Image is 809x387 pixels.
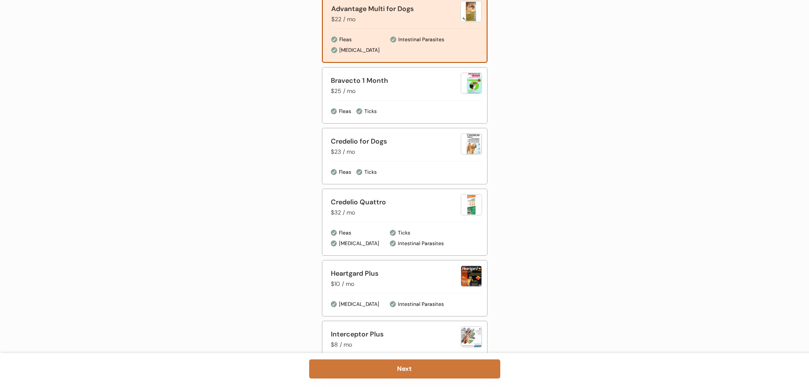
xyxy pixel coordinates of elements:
div: Intestinal Parasites [398,240,444,247]
button: Next [309,359,500,379]
div: Credelio for Dogs [331,136,461,147]
div: Bravecto 1 Month [331,76,461,86]
div: $23 / mo [331,147,355,156]
div: Intestinal Parasites [398,36,444,43]
div: Fleas [339,169,352,176]
div: Ticks [364,108,377,115]
div: Heartgard Plus [331,268,461,279]
div: Intestinal Parasites [398,301,444,308]
div: Credelio Quattro [331,197,461,207]
div: Fleas [339,229,352,237]
div: Ticks [398,229,410,237]
div: $22 / mo [331,15,355,24]
div: Advantage Multi for Dogs [331,4,460,14]
div: [MEDICAL_DATA] [339,47,386,54]
div: $25 / mo [331,87,355,96]
div: $32 / mo [331,208,355,217]
div: Fleas [339,36,352,43]
div: [MEDICAL_DATA] [339,240,386,247]
div: Interceptor Plus [331,329,461,339]
div: $8 / mo [331,340,352,349]
div: Ticks [364,169,377,176]
div: $10 / mo [331,280,354,288]
div: [MEDICAL_DATA] [339,301,386,308]
div: Fleas [339,108,352,115]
